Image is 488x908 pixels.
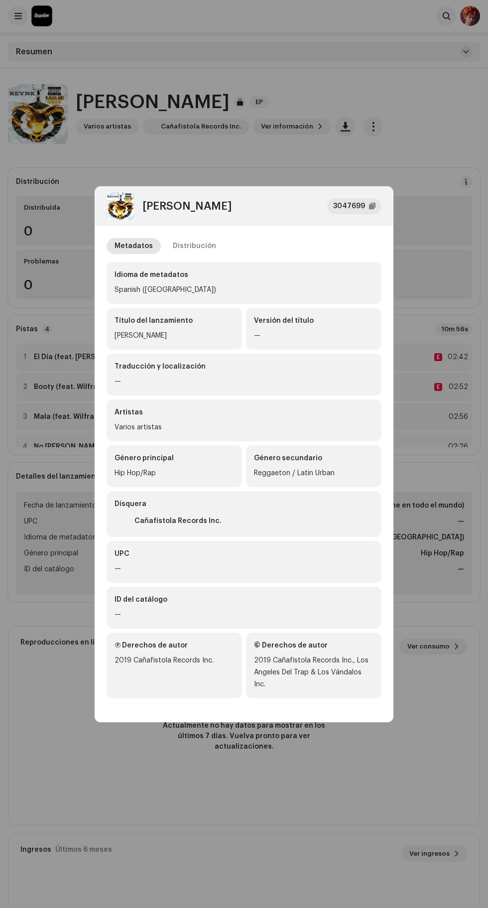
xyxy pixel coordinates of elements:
[254,641,373,650] div: © Derechos de autor
[115,609,373,621] div: —
[115,641,234,650] div: Ⓟ Derechos de autor
[254,453,373,463] div: Género secundario
[115,316,234,326] div: Título del lanzamiento
[115,453,234,463] div: Género principal
[173,238,216,254] div: Distribución
[254,330,373,342] div: —
[134,517,222,525] div: Cañafistola Records Inc.
[142,200,232,212] div: [PERSON_NAME]
[115,362,373,372] div: Traducción y localización
[254,316,373,326] div: Versión del título
[115,595,373,605] div: ID del catálogo
[115,284,373,296] div: Spanish ([GEOGRAPHIC_DATA])
[333,200,365,212] div: 3047699
[115,513,130,529] img: 609299e6-6f12-49ff-a873-5bdf99b97c15
[115,330,234,342] div: [PERSON_NAME]
[115,499,373,509] div: Disquera
[115,654,234,666] div: 2019 Cañafistola Records Inc.
[254,467,373,479] div: Reggaeton / Latin Urban
[115,376,373,388] div: —
[115,549,373,559] div: UPC
[115,407,373,417] div: Artistas
[107,192,134,220] img: b7fe3d57-960d-4d4c-bb1f-a75b695b57f1
[115,467,234,479] div: Hip Hop/Rap
[115,421,373,433] div: Varios artistas
[115,270,373,280] div: Idioma de metadatos
[254,654,373,690] div: 2019 Cañafistola Records Inc., Los Angeles Del Trap & Los Vándalos Inc.
[115,238,153,254] div: Metadatos
[115,563,373,575] div: —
